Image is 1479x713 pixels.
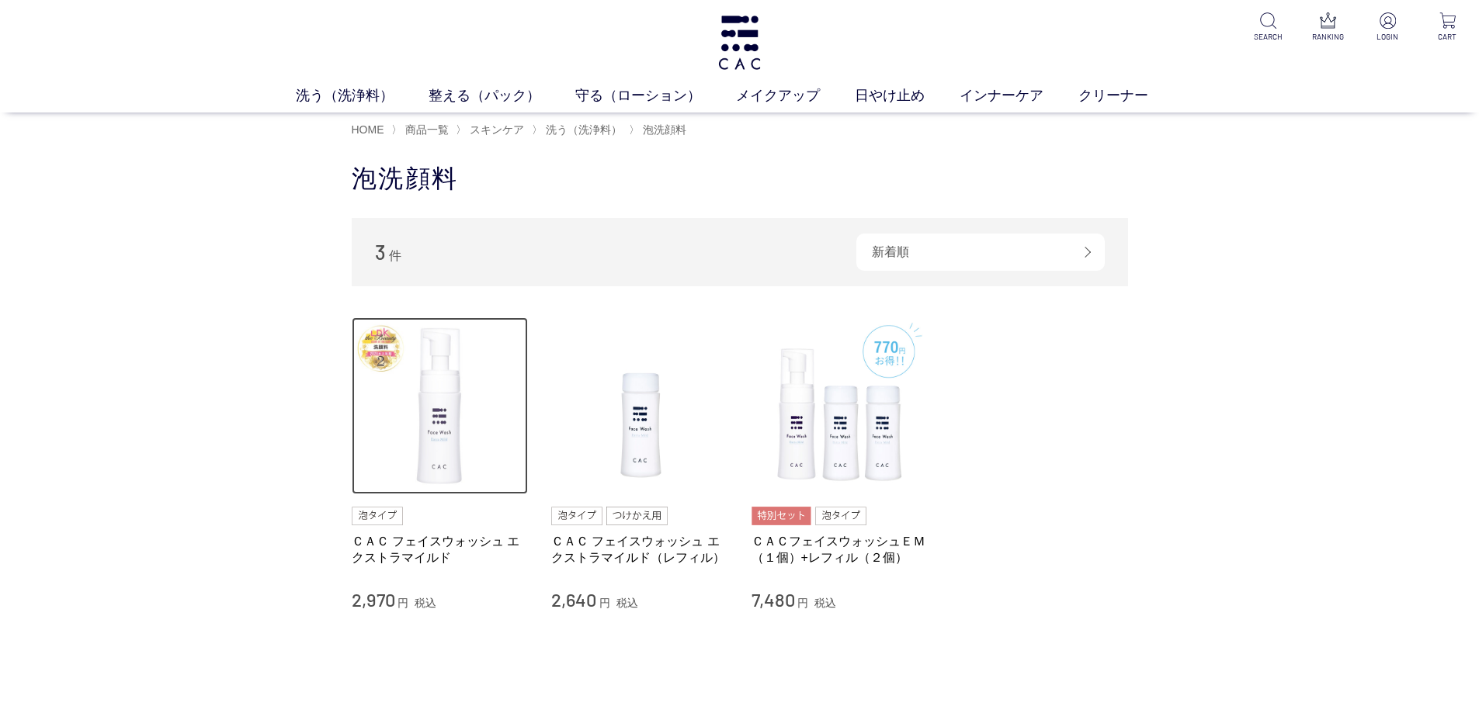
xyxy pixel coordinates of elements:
[543,123,622,136] a: 洗う（洗浄料）
[1309,31,1347,43] p: RANKING
[1249,31,1287,43] p: SEARCH
[640,123,686,136] a: 泡洗顔料
[752,507,811,525] img: 特別セット
[736,85,855,106] a: メイクアップ
[546,123,622,136] span: 洗う（洗浄料）
[296,85,429,106] a: 洗う（洗浄料）
[1369,12,1407,43] a: LOGIN
[352,162,1128,196] h1: 泡洗顔料
[467,123,524,136] a: スキンケア
[352,507,403,525] img: 泡タイプ
[1429,31,1467,43] p: CART
[375,240,386,264] span: 3
[616,597,638,609] span: 税込
[629,123,690,137] li: 〉
[352,123,384,136] a: HOME
[415,597,436,609] span: 税込
[352,588,395,611] span: 2,970
[752,317,929,494] img: ＣＡＣフェイスウォッシュＥＭ（１個）+レフィル（２個）
[1249,12,1287,43] a: SEARCH
[551,507,602,525] img: 泡タイプ
[456,123,528,137] li: 〉
[352,317,529,494] img: ＣＡＣ フェイスウォッシュ エクストラマイルド
[815,507,866,525] img: 泡タイプ
[716,16,763,70] img: logo
[752,533,929,566] a: ＣＡＣフェイスウォッシュＥＭ（１個）+レフィル（２個）
[532,123,626,137] li: 〉
[643,123,686,136] span: 泡洗顔料
[551,588,596,611] span: 2,640
[856,234,1105,271] div: 新着順
[429,85,575,106] a: 整える（パック）
[855,85,960,106] a: 日やけ止め
[599,597,610,609] span: 円
[352,533,529,566] a: ＣＡＣ フェイスウォッシュ エクストラマイルド
[398,597,408,609] span: 円
[960,85,1078,106] a: インナーケア
[470,123,524,136] span: スキンケア
[389,249,401,262] span: 件
[551,317,728,494] img: ＣＡＣ フェイスウォッシュ エクストラマイルド（レフィル）
[1309,12,1347,43] a: RANKING
[405,123,449,136] span: 商品一覧
[752,588,795,611] span: 7,480
[606,507,667,525] img: つけかえ用
[1429,12,1467,43] a: CART
[575,85,736,106] a: 守る（ローション）
[551,533,728,566] a: ＣＡＣ フェイスウォッシュ エクストラマイルド（レフィル）
[391,123,453,137] li: 〉
[1078,85,1183,106] a: クリーナー
[402,123,449,136] a: 商品一覧
[814,597,836,609] span: 税込
[797,597,808,609] span: 円
[1369,31,1407,43] p: LOGIN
